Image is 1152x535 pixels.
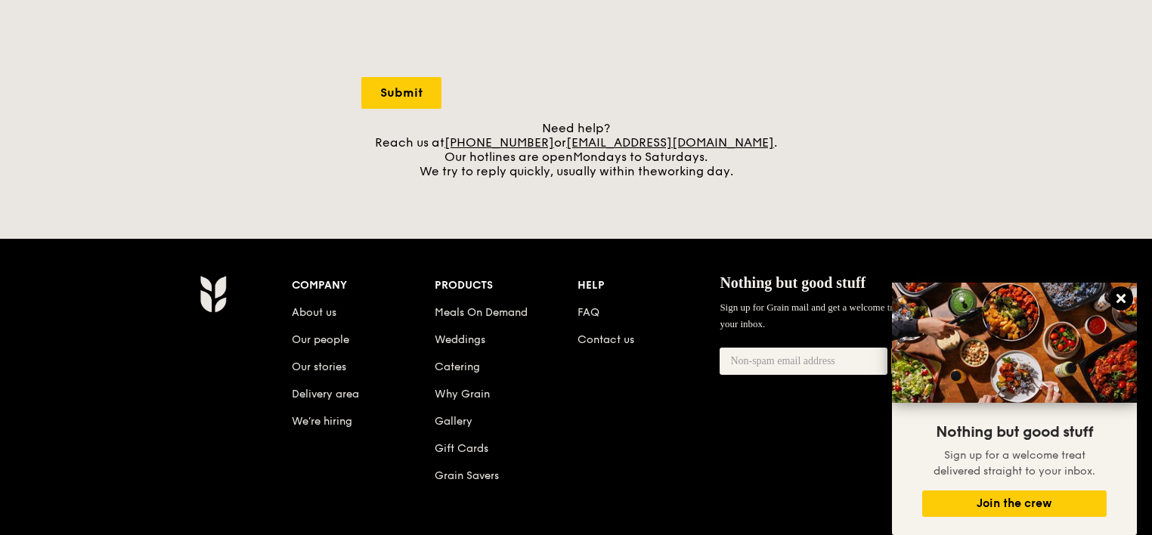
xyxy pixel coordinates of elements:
iframe: reCAPTCHA [361,6,591,65]
div: Help [578,275,720,296]
a: Delivery area [292,388,359,400]
input: Submit [361,77,441,109]
a: We’re hiring [292,415,352,428]
span: working day. [658,164,733,178]
button: Join the crew [922,490,1107,517]
a: Gallery [435,415,472,428]
a: FAQ [578,306,599,319]
span: Mondays to Saturdays. [573,150,708,164]
a: Meals On Demand [435,306,528,319]
a: Catering [435,360,480,373]
span: Sign up for Grain mail and get a welcome treat delivered straight to your inbox. [720,302,986,329]
img: DSC07876-Edit02-Large.jpeg [892,283,1137,403]
a: Our stories [292,360,346,373]
button: Join the crew [891,348,1005,376]
a: Contact us [578,333,634,346]
a: Grain Savers [435,469,499,482]
span: Nothing but good stuff [936,423,1093,441]
a: Our people [292,333,349,346]
a: Weddings [435,333,485,346]
span: Nothing but good stuff [720,274,866,291]
a: [EMAIL_ADDRESS][DOMAIN_NAME] [566,135,774,150]
div: Products [435,275,578,296]
a: About us [292,306,336,319]
a: Gift Cards [435,442,488,455]
div: Company [292,275,435,296]
a: [PHONE_NUMBER] [444,135,554,150]
div: Need help? Reach us at or . Our hotlines are open We try to reply quickly, usually within the [361,121,791,178]
img: Grain [200,275,226,313]
button: Close [1109,286,1133,311]
input: Non-spam email address [720,348,887,375]
span: Sign up for a welcome treat delivered straight to your inbox. [934,449,1095,478]
a: Why Grain [435,388,490,400]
